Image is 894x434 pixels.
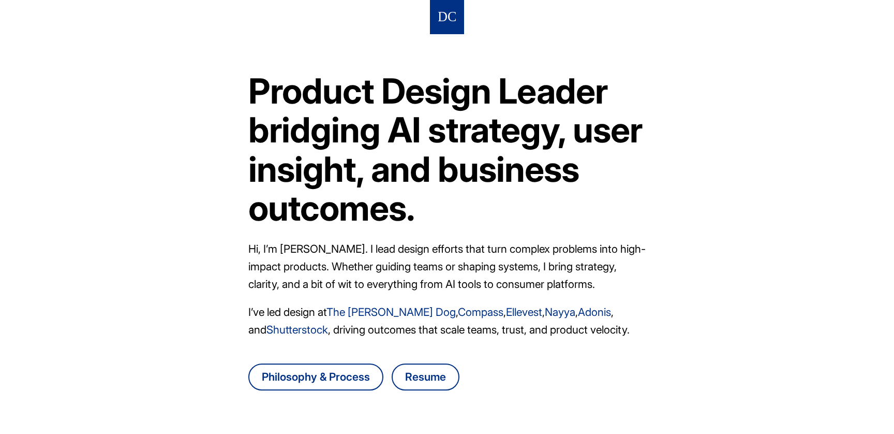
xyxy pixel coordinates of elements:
[506,306,542,319] a: Ellevest
[248,364,383,390] a: Go to Danny Chang's design philosophy and process page
[392,364,459,390] a: Download Danny Chang's resume as a PDF file
[458,306,503,319] a: Compass
[545,306,575,319] a: Nayya
[248,71,646,228] h1: Product Design Leader bridging AI strategy, user insight, and business outcomes.
[266,323,328,336] a: Shutterstock
[248,240,646,293] p: Hi, I’m [PERSON_NAME]. I lead design efforts that turn complex problems into high-impact products...
[248,303,646,339] p: I’ve led design at , , , , , and , driving outcomes that scale teams, trust, and product velocity.
[326,306,456,319] a: The [PERSON_NAME] Dog
[578,306,611,319] a: Adonis
[438,8,456,27] img: Logo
